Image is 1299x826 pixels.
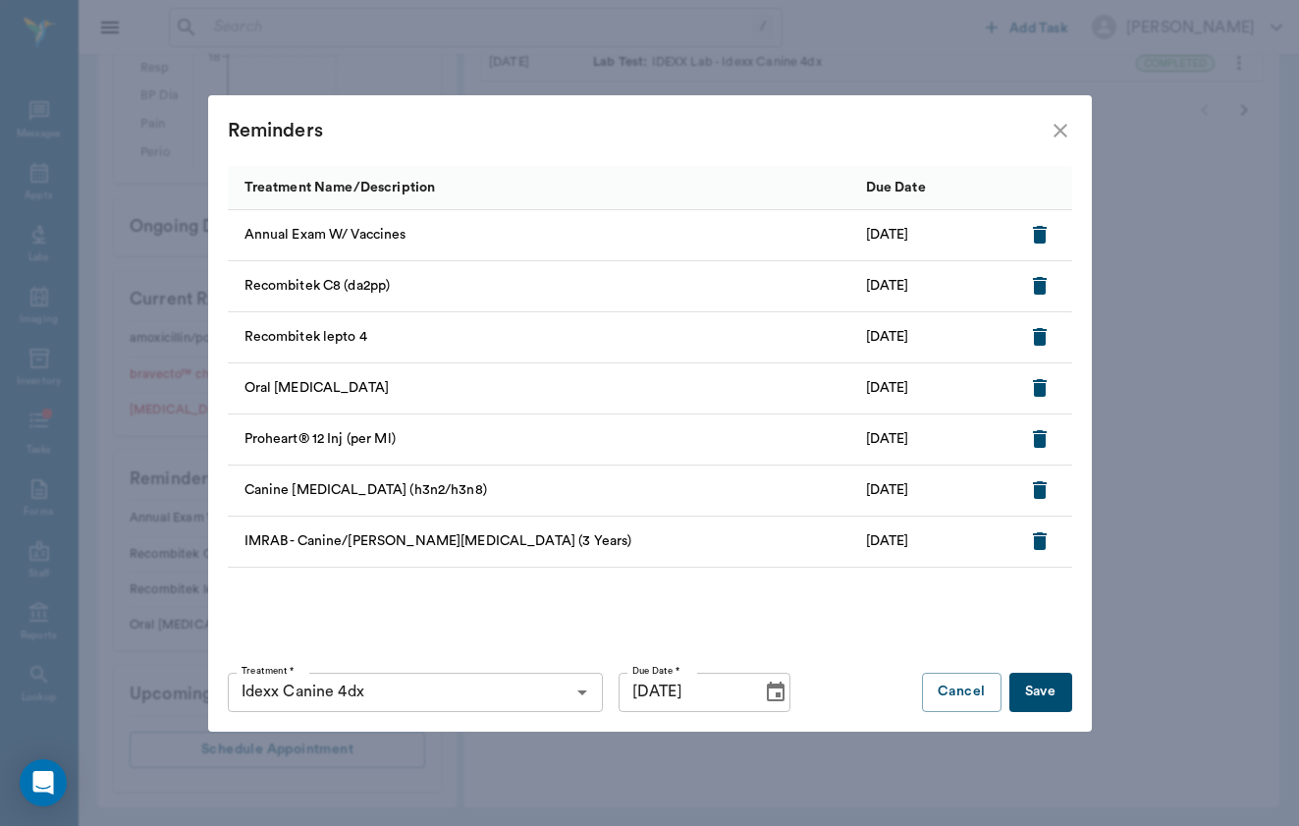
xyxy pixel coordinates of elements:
div: Reminders [228,115,1049,146]
button: Save [1009,673,1072,712]
p: Annual Exam W/ Vaccines [244,225,406,246]
button: Cancel [922,673,1001,712]
p: IMRAB - Canine/[PERSON_NAME][MEDICAL_DATA] (3 Years) [244,531,632,552]
div: Due Date [856,165,1013,209]
p: [DATE] [866,429,909,450]
p: [DATE] [866,225,909,246]
label: Due Date * [632,664,679,678]
input: MM/DD/YYYY [619,673,748,712]
button: Open [568,679,596,706]
p: Canine [MEDICAL_DATA] (h3n2/h3n8) [244,480,487,501]
p: [DATE] [866,531,909,552]
div: Treatment Name/Description [244,160,436,215]
div: Due Date [866,160,926,215]
button: Choose date, selected date is Sep 19, 2025 [756,673,795,712]
p: [DATE] [866,327,909,348]
label: Treatment * [242,664,294,678]
p: Recombitek lepto 4 [244,327,367,348]
div: Treatment Name/Description [228,165,856,209]
button: close [1049,119,1072,142]
p: Oral [MEDICAL_DATA] [244,378,390,399]
button: Sort [440,174,467,201]
p: [DATE] [866,276,909,297]
button: Sort [1028,174,1055,201]
button: Sort [931,174,958,201]
p: [DATE] [866,378,909,399]
p: Recombitek C8 (da2pp) [244,276,391,297]
p: Proheart® 12 Inj (per Ml) [244,429,396,450]
div: Open Intercom Messenger [20,759,67,806]
p: [DATE] [866,480,909,501]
